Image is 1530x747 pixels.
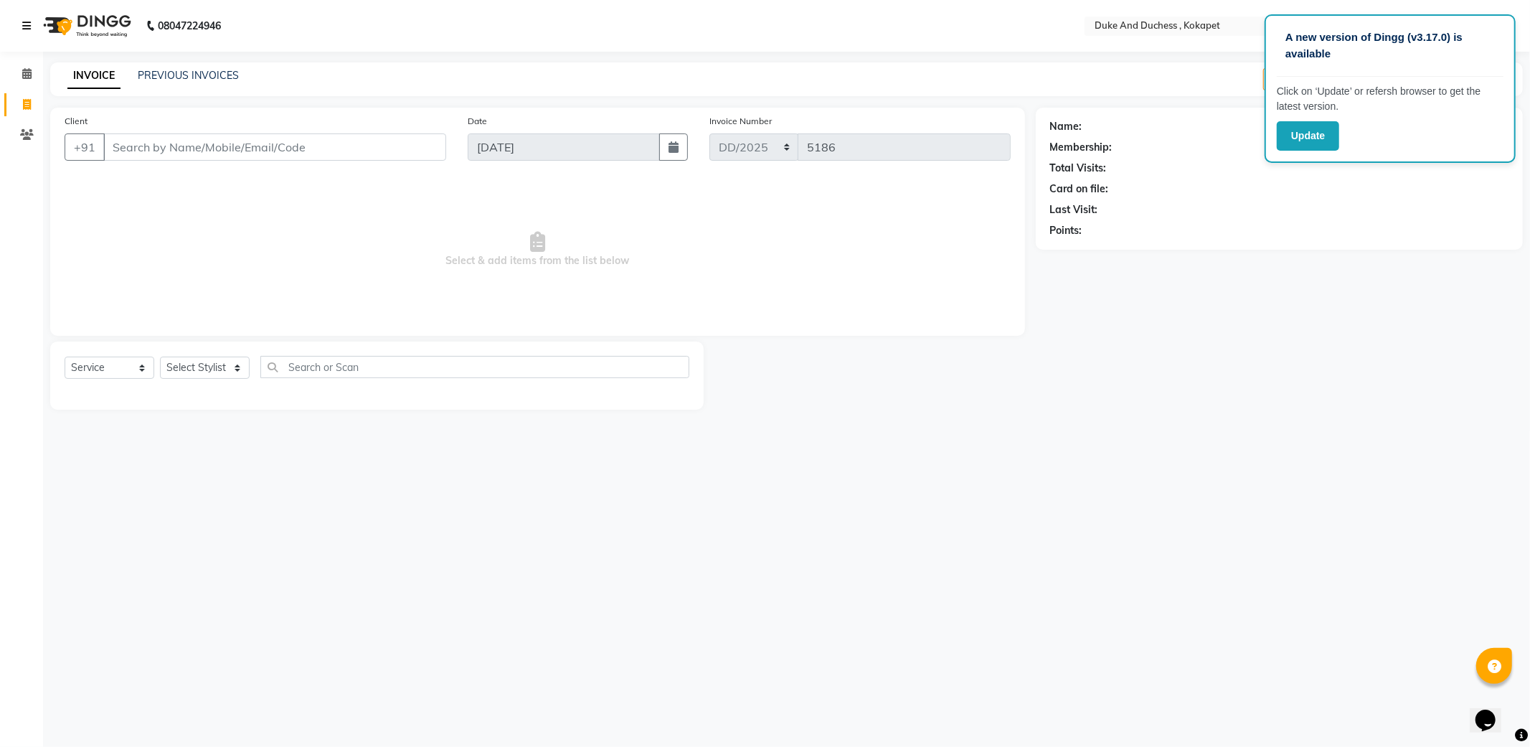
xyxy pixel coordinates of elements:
[103,133,446,161] input: Search by Name/Mobile/Email/Code
[138,69,239,82] a: PREVIOUS INVOICES
[260,356,689,378] input: Search or Scan
[709,115,772,128] label: Invoice Number
[1277,121,1339,151] button: Update
[65,115,88,128] label: Client
[158,6,221,46] b: 08047224946
[1050,119,1082,134] div: Name:
[468,115,487,128] label: Date
[65,133,105,161] button: +91
[65,178,1011,321] span: Select & add items from the list below
[1050,140,1113,155] div: Membership:
[1285,29,1495,62] p: A new version of Dingg (v3.17.0) is available
[1050,223,1082,238] div: Points:
[1277,84,1503,114] p: Click on ‘Update’ or refersh browser to get the latest version.
[67,63,121,89] a: INVOICE
[1470,690,1516,733] iframe: chat widget
[1050,161,1107,176] div: Total Visits:
[1050,182,1109,197] div: Card on file:
[1263,68,1346,90] button: Create New
[37,6,135,46] img: logo
[1050,202,1098,217] div: Last Visit:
